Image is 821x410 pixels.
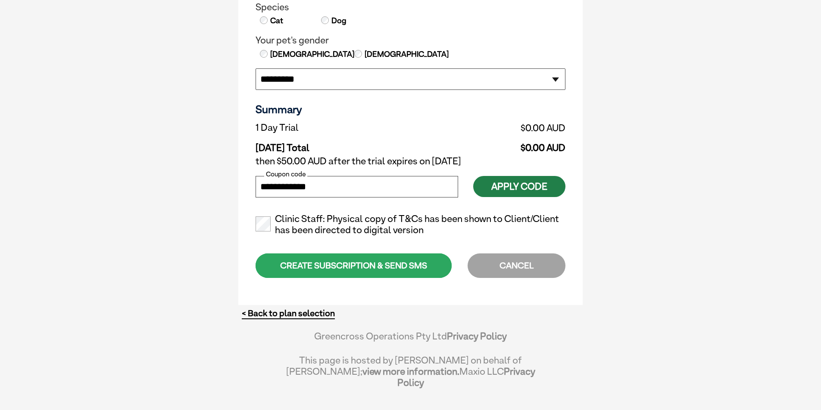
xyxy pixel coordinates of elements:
[256,253,452,278] div: CREATE SUBSCRIPTION & SEND SMS
[286,350,535,388] div: This page is hosted by [PERSON_NAME] on behalf of [PERSON_NAME]; Maxio LLC
[256,216,271,231] input: Clinic Staff: Physical copy of T&Cs has been shown to Client/Client has been directed to digital ...
[286,330,535,350] div: Greencross Operations Pty Ltd
[256,213,565,236] label: Clinic Staff: Physical copy of T&Cs has been shown to Client/Client has been directed to digital ...
[256,103,565,116] h3: Summary
[256,120,424,136] td: 1 Day Trial
[468,253,565,278] div: CANCEL
[256,2,565,13] legend: Species
[473,176,565,197] button: Apply Code
[256,154,565,169] td: then $50.00 AUD after the trial expires on [DATE]
[424,120,565,136] td: $0.00 AUD
[447,330,507,342] a: Privacy Policy
[256,136,424,154] td: [DATE] Total
[424,136,565,154] td: $0.00 AUD
[242,308,335,319] a: < Back to plan selection
[397,366,535,388] a: Privacy Policy
[362,366,459,377] a: view more information.
[264,170,307,178] label: Coupon code
[256,35,565,46] legend: Your pet's gender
